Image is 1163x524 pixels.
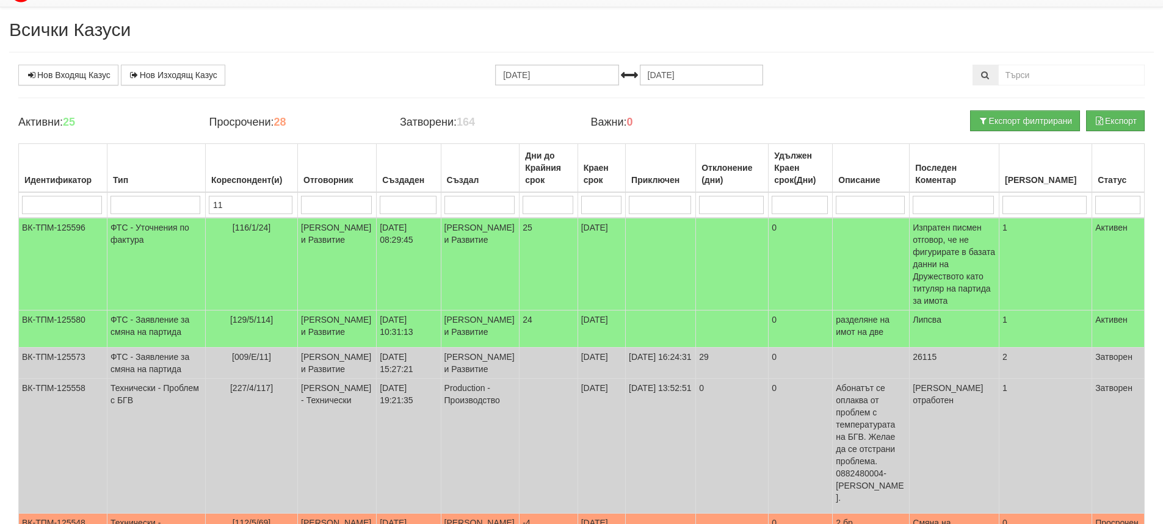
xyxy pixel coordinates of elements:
[1092,379,1145,514] td: Затворен
[380,171,437,188] div: Създаден
[230,315,273,325] span: [129/5/114]
[913,159,996,188] div: Последен Коментар
[578,310,625,348] td: [DATE]
[913,352,937,362] span: 26115
[205,144,297,193] th: Кореспондент(и): No sort applied, activate to apply an ascending sort
[377,379,441,514] td: [DATE] 19:21:35
[298,218,377,310] td: [PERSON_NAME] и Развитие
[19,144,107,193] th: Идентификатор: No sort applied, activate to apply an ascending sort
[696,379,769,514] td: 0
[1092,348,1145,379] td: Затворен
[769,348,833,379] td: 0
[520,144,578,193] th: Дни до Крайния срок: No sort applied, activate to apply an ascending sort
[444,171,516,188] div: Създал
[578,218,625,310] td: [DATE]
[377,310,441,348] td: [DATE] 10:31:13
[581,159,622,188] div: Краен срок
[377,218,441,310] td: [DATE] 08:29:45
[836,382,906,504] p: Абонатът се оплаква от проблем с температурата на БГВ. Желае да се отстрани проблема. 0882480004-...
[209,117,381,129] h4: Просрочени:
[913,383,983,405] span: [PERSON_NAME] отработен
[22,171,104,188] div: Идентификатор
[457,116,475,128] b: 164
[970,110,1080,131] button: Експорт филтрирани
[999,218,1092,310] td: 1
[1086,110,1145,131] button: Експорт
[400,117,572,129] h4: Затворени:
[298,144,377,193] th: Отговорник: No sort applied, activate to apply an ascending sort
[913,223,995,306] span: Изпратен писмен отговор, че не фигурирате в базата данни на Дружеството като титуляр на партида з...
[626,379,696,514] td: [DATE] 13:52:51
[833,144,910,193] th: Описание: No sort applied, activate to apply an ascending sort
[18,117,190,129] h4: Активни:
[836,314,906,338] p: разделяне на имот на две
[1092,144,1145,193] th: Статус: No sort applied, activate to apply an ascending sort
[1095,171,1141,188] div: Статус
[18,65,118,85] a: Нов Входящ Казус
[913,315,941,325] span: Липсва
[578,144,625,193] th: Краен срок: No sort applied, activate to apply an ascending sort
[298,310,377,348] td: [PERSON_NAME] и Развитие
[769,310,833,348] td: 0
[769,379,833,514] td: 0
[274,116,286,128] b: 28
[769,144,833,193] th: Удължен Краен срок(Дни): No sort applied, activate to apply an ascending sort
[63,116,75,128] b: 25
[209,171,294,188] div: Кореспондент(и)
[9,20,1154,40] h2: Всички Казуси
[301,171,373,188] div: Отговорник
[19,379,107,514] td: ВК-ТПМ-125558
[836,171,906,188] div: Описание
[1092,310,1145,348] td: Активен
[298,348,377,379] td: [PERSON_NAME] и Развитие
[19,310,107,348] td: ВК-ТПМ-125580
[19,348,107,379] td: ВК-ТПМ-125573
[999,310,1092,348] td: 1
[629,171,692,188] div: Приключен
[298,379,377,514] td: [PERSON_NAME] - Технически
[19,218,107,310] td: ВК-ТПМ-125596
[111,171,202,188] div: Тип
[578,348,625,379] td: [DATE]
[377,348,441,379] td: [DATE] 15:27:21
[441,218,520,310] td: [PERSON_NAME] и Развитие
[999,144,1092,193] th: Брой Файлове: No sort applied, activate to apply an ascending sort
[626,348,696,379] td: [DATE] 16:24:31
[1002,171,1089,188] div: [PERSON_NAME]
[627,116,633,128] b: 0
[999,379,1092,514] td: 1
[523,147,574,188] div: Дни до Крайния срок
[999,348,1092,379] td: 2
[769,218,833,310] td: 0
[233,223,270,232] span: [116/1/24]
[107,379,206,514] td: Технически - Проблем с БГВ
[696,348,769,379] td: 29
[626,144,696,193] th: Приключен: No sort applied, activate to apply an ascending sort
[441,379,520,514] td: Production - Производство
[377,144,441,193] th: Създаден: No sort applied, activate to apply an ascending sort
[523,223,532,232] span: 25
[107,218,206,310] td: ФТС - Уточнения по фактура
[910,144,999,193] th: Последен Коментар: No sort applied, activate to apply an ascending sort
[1092,218,1145,310] td: Активен
[699,159,765,188] div: Отклонение (дни)
[523,315,532,325] span: 24
[441,310,520,348] td: [PERSON_NAME] и Развитие
[441,144,520,193] th: Създал: No sort applied, activate to apply an ascending sort
[998,65,1145,85] input: Търсене по Идентификатор, Бл/Вх/Ап, Тип, Описание, Моб. Номер, Имейл, Файл, Коментар,
[230,383,273,393] span: [227/4/117]
[578,379,625,514] td: [DATE]
[107,144,206,193] th: Тип: No sort applied, activate to apply an ascending sort
[107,348,206,379] td: ФТС - Заявление за смяна на партида
[441,348,520,379] td: [PERSON_NAME] и Развитие
[107,310,206,348] td: ФТС - Заявление за смяна на партида
[696,144,769,193] th: Отклонение (дни): No sort applied, activate to apply an ascending sort
[590,117,763,129] h4: Важни:
[121,65,225,85] a: Нов Изходящ Казус
[232,352,271,362] span: [009/Е/11]
[772,147,829,188] div: Удължен Краен срок(Дни)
